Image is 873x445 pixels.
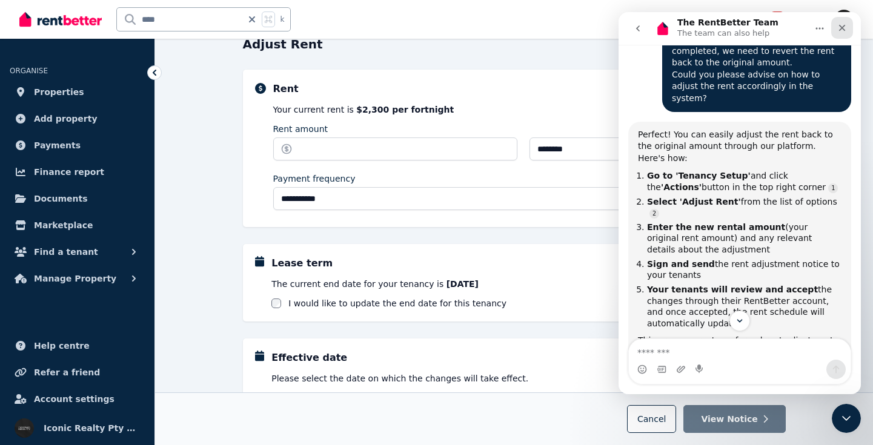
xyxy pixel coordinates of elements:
b: $2,300 per fortnight [356,105,454,114]
b: Your tenants will review and accept [28,272,199,282]
div: Perfect! You can easily adjust the rent back to the original amount through our platform. Here's ... [10,110,233,390]
b: Select 'Adjust Rent' [28,185,122,194]
img: Iconic Realty Pty Ltd [15,418,34,438]
a: Add property [10,107,145,131]
label: Payment frequency [273,173,356,185]
a: Marketplace [10,213,145,237]
b: Go to 'Tenancy Setup' [28,159,132,168]
p: The current end date for your tenancy is [271,278,773,290]
li: the changes through their RentBetter account, and once accepted, the rent schedule will automatic... [28,272,223,317]
iframe: Intercom live chat [832,404,861,433]
button: Scroll to bottom [111,298,131,319]
div: The RentBetter Team says… [10,110,233,391]
textarea: Message… [10,327,232,348]
span: Find a tenant [34,245,98,259]
a: Finance report [10,160,145,184]
button: Gif picker [38,352,48,362]
a: Help centre [10,334,145,358]
li: from the list of options [28,184,223,206]
span: Refer a friend [34,365,100,380]
h2: Adjust Rent [243,36,323,53]
button: Emoji picker [19,352,28,362]
img: Iconic Realty Pty Ltd [834,10,854,29]
span: ORGANISE [10,67,48,75]
span: Add property [34,111,98,126]
iframe: Intercom live chat [619,12,861,394]
li: and click the button in the top right corner [28,158,223,180]
button: Manage Property [10,266,145,291]
a: Source reference 9789774: [210,171,219,181]
b: [DATE] [446,279,479,289]
b: 'Actions' [42,170,83,180]
span: Manage Property [34,271,116,286]
span: Documents [34,191,88,206]
span: Payments [34,138,81,153]
a: Documents [10,186,145,211]
b: Enter the new rental amount [28,210,167,220]
a: Properties [10,80,145,104]
div: Perfect! You can easily adjust the rent back to the original amount through our platform. Here's ... [19,117,223,153]
button: Upload attachment [58,352,67,362]
span: Finance report [34,165,104,179]
li: the rent adjustment notice to your tenants [28,246,223,269]
button: Cancel [627,405,676,433]
span: Cancel [637,414,666,424]
span: Account settings [34,392,115,406]
a: Account settings [10,387,145,411]
button: Find a tenant [10,240,145,264]
h5: Effective date [271,351,347,365]
li: (your original rent amount) and any relevant details about the adjustment [28,209,223,243]
h5: Lease term [271,256,333,271]
a: Refer a friend [10,360,145,384]
span: k [280,15,284,24]
span: Iconic Realty Pty Ltd [44,421,140,435]
div: This process creates a formal rent adjustment notice that keeps everything properly documented. T... [19,323,223,382]
span: Help centre [34,338,90,353]
span: View Notice [701,413,757,425]
span: Marketplace [34,218,93,232]
span: Properties [34,85,84,99]
span: 218 [770,12,785,20]
a: Source reference 5610179: [31,197,41,206]
label: Rent amount [273,123,328,135]
button: Start recording [77,352,87,362]
img: RentBetter [19,10,102,28]
div: Your current rent is [273,104,774,116]
label: I would like to update the end date for this tenancy [288,297,506,309]
b: Sign and send [28,247,96,257]
button: Send a message… [208,348,227,367]
a: Payments [10,133,145,157]
button: View Notice [683,405,785,433]
h5: Rent [273,82,299,96]
p: Please select the date on which the changes will take effect. [271,372,773,384]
